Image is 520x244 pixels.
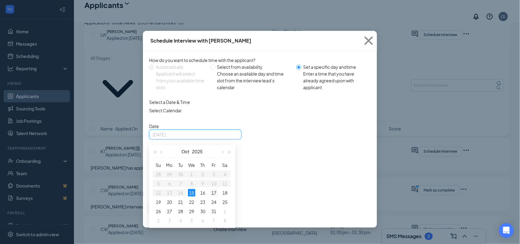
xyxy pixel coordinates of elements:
div: 22 [188,198,195,206]
div: 1 [221,208,229,215]
td: 2025-10-31 [208,207,219,216]
td: 2025-11-06 [197,216,208,225]
div: Set a specific day and time [303,64,366,70]
td: 2025-10-30 [197,207,208,216]
span: Select Calendar [149,108,182,113]
td: 2025-11-07 [208,216,219,225]
div: 4 [177,217,184,224]
div: 15 [188,189,195,196]
div: 27 [166,208,173,215]
div: 16 [199,189,206,196]
div: 25 [221,198,229,206]
div: Choose an available day and time slot from the interview lead’s calendar [217,70,291,91]
th: Th [197,160,208,170]
button: Close [360,31,377,51]
div: 2 [155,217,162,224]
td: 2025-10-29 [186,207,197,216]
div: 6 [199,217,206,224]
div: Open Intercom Messenger [499,223,514,238]
div: Automatically [156,64,205,70]
button: EyePreview notification [148,202,208,214]
div: 17 [210,189,217,196]
span: Date [149,123,159,129]
td: 2025-10-23 [197,197,208,207]
td: 2025-11-03 [164,216,175,225]
td: 2025-11-05 [186,216,197,225]
button: Oct [182,145,190,158]
div: Applicant will select from your available time slots [156,70,205,91]
td: 2025-10-26 [153,207,164,216]
div: 19 [155,198,162,206]
div: 7 [210,217,217,224]
div: 21 [177,198,184,206]
div: 23 [199,198,206,206]
div: 24 [210,198,217,206]
td: 2025-11-04 [175,216,186,225]
div: 3 [166,217,173,224]
td: 2025-11-08 [219,216,230,225]
div: Enter a time that you have already agreed upon with applicant [303,70,366,91]
input: Oct 15, 2025 [153,131,237,138]
th: Sa [219,160,230,170]
div: 18 [221,189,229,196]
svg: Cross [360,32,377,49]
th: Mo [164,160,175,170]
div: 5 [188,217,195,224]
th: We [186,160,197,170]
div: Schedule Interview with [PERSON_NAME] [150,37,251,44]
div: 31 [210,208,217,215]
td: 2025-10-15 [186,188,197,197]
div: 20 [166,198,173,206]
td: 2025-10-20 [164,197,175,207]
td: 2025-10-21 [175,197,186,207]
td: 2025-10-16 [197,188,208,197]
div: 29 [188,208,195,215]
button: 2025 [192,145,203,158]
td: 2025-10-18 [219,188,230,197]
td: 2025-10-24 [208,197,219,207]
td: 2025-11-01 [219,207,230,216]
td: 2025-10-17 [208,188,219,197]
td: 2025-10-28 [175,207,186,216]
th: Tu [175,160,186,170]
div: Select a Date & Time [149,99,371,105]
div: How do you want to schedule time with the applicant? [149,57,371,64]
td: 2025-10-25 [219,197,230,207]
div: 30 [199,208,206,215]
th: Fr [208,160,219,170]
div: Select from availability [217,64,291,70]
div: 26 [155,208,162,215]
td: 2025-10-22 [186,197,197,207]
td: 2025-10-27 [164,207,175,216]
th: Su [153,160,164,170]
td: 2025-11-02 [153,216,164,225]
div: 8 [221,217,229,224]
div: 28 [177,208,184,215]
td: 2025-10-19 [153,197,164,207]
